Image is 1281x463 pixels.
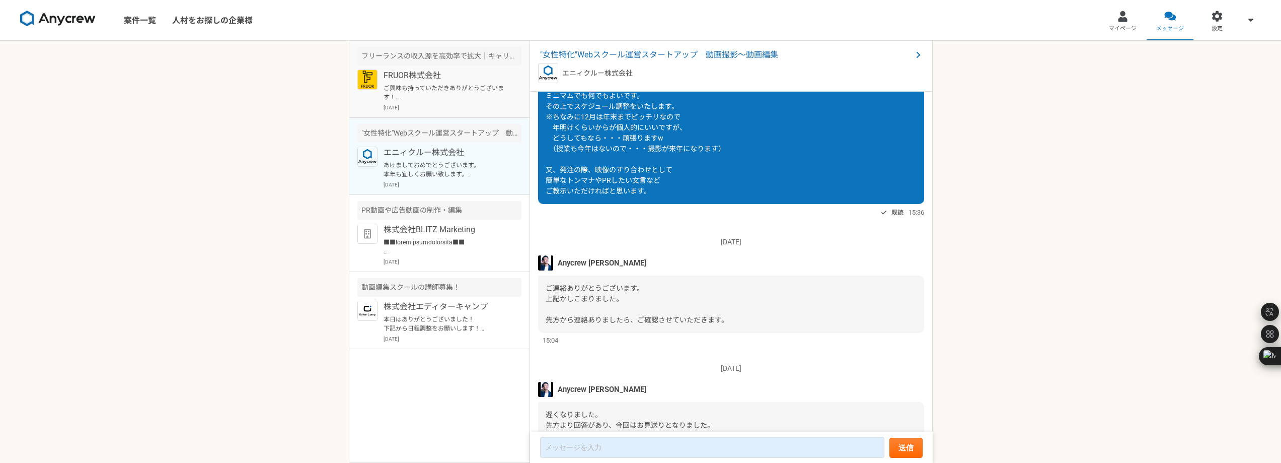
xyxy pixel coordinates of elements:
p: FRUOR株式会社 [384,70,508,82]
div: フリーランスの収入源を高効率で拡大｜キャリアアドバイザー（完全リモート） [357,47,521,65]
img: 8DqYSo04kwAAAAASUVORK5CYII= [20,11,96,27]
p: [DATE] [384,104,521,111]
button: 送信 [889,438,923,458]
img: default_org_logo-42cde973f59100197ec2c8e796e4974ac8490bb5b08a0eb061ff975e4574aa76.png [357,224,378,244]
p: ■■loremipsumdolorsita■■ cons、adipiscingelitseddoeiusmodtempor。 7incididunt、utlaboreetdoloremagnaa... [384,238,508,256]
span: 遅くなりました。 先方より回答があり、今回はお見送りとなりました。 また、別件でご相談させていただけますと幸いです。 よろしくお願いいたします。 [546,411,714,461]
div: 動画編集スクールの講師募集！ [357,278,521,297]
p: [DATE] [384,258,521,266]
span: Anycrew [PERSON_NAME] [558,384,646,395]
div: "女性特化"Webスクール運営スタートアップ 動画撮影〜動画編集 [357,124,521,143]
p: ご興味も持っていただきありがとうございます！ FRUOR株式会社の[PERSON_NAME]です。 ぜひ一度オンラインにて詳細のご説明がでできればと思っております。 〜〜〜〜〜〜〜〜〜〜〜〜〜〜... [384,84,508,102]
img: logo_text_blue_01.png [538,63,558,83]
span: 設定 [1212,25,1223,33]
p: [DATE] [538,237,924,247]
span: ご連絡ありがとうございます。 上記かしこまりました。 先方から連絡ありましたら、ご確認させていただきます。 [546,284,728,324]
p: [DATE] [384,335,521,343]
span: Anycrew [PERSON_NAME] [558,257,646,269]
p: エニィクルー株式会社 [562,68,633,79]
p: あけましておめでとうございます。 本年も宜しくお願い致します。 又、何かございましたら お声掛け下さい。 45VF [PERSON_NAME] [384,161,508,179]
img: FRUOR%E3%83%AD%E3%82%B3%E3%82%99.png [357,70,378,90]
span: 15:36 [909,208,924,217]
span: 既読 [891,207,903,219]
span: マイページ [1109,25,1137,33]
p: エニィクルー株式会社 [384,147,508,159]
img: logo_text_blue_01.png [357,147,378,167]
span: 15:04 [543,336,558,345]
img: S__5267474.jpg [538,255,553,271]
p: 株式会社BLITZ Marketing [384,224,508,236]
p: [DATE] [538,363,924,374]
div: PR動画や広告動画の制作・編集 [357,201,521,220]
span: "女性特化"Webスクール運営スタートアップ 動画撮影〜動画編集 [540,49,912,61]
img: editor_logo.png [357,301,378,321]
span: メッセージ [1156,25,1184,33]
img: S__5267474.jpg [538,382,553,397]
p: 株式会社エディターキャンプ [384,301,508,313]
p: 本日はありがとうございました！ 下記から日程調整をお願いします！ ・日程調整 [URL][DOMAIN_NAME][PERSON_NAME][DOMAIN_NAME] ・zoomリンク [URL... [384,315,508,333]
p: [DATE] [384,181,521,188]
